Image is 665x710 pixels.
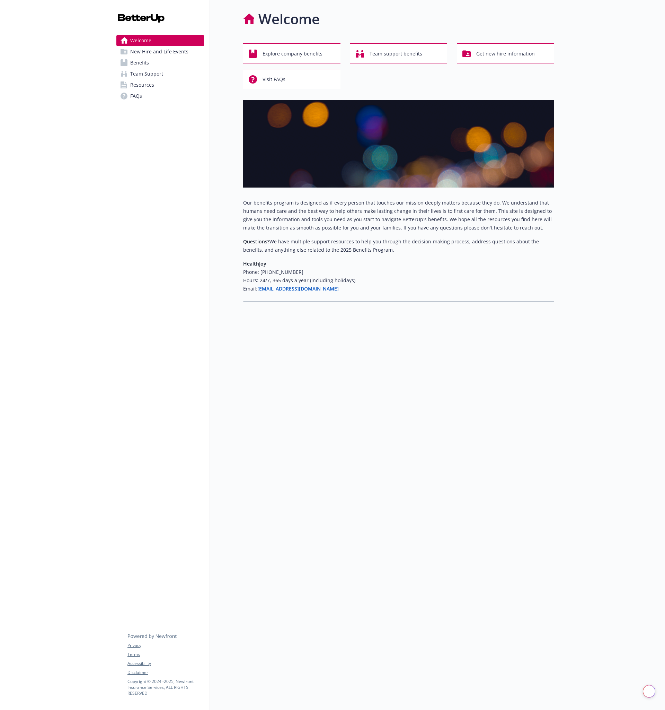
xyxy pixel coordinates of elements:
[130,57,149,68] span: Benefits
[257,285,339,292] a: [EMAIL_ADDRESS][DOMAIN_NAME]
[116,90,204,102] a: FAQs
[243,268,554,276] h6: Phone: [PHONE_NUMBER]
[116,79,204,90] a: Resources
[243,237,554,254] p: We have multiple support resources to help you through the decision-making process, address quest...
[243,276,554,285] h6: Hours: 24/7, 365 days a year (including holidays)​
[130,68,163,79] span: Team Support
[457,43,554,63] button: Get new hire information
[127,678,204,696] p: Copyright © 2024 - 2025 , Newfront Insurance Services, ALL RIGHTS RESERVED
[127,651,204,658] a: Terms
[116,35,204,46] a: Welcome
[258,9,320,29] h1: Welcome
[243,238,269,245] strong: Questions?
[243,43,340,63] button: Explore company benefits
[243,285,554,293] h6: Email:
[127,642,204,649] a: Privacy
[243,69,340,89] button: Visit FAQs
[350,43,447,63] button: Team support benefits
[370,47,422,60] span: Team support benefits
[130,46,188,57] span: New Hire and Life Events
[127,660,204,667] a: Accessibility
[116,68,204,79] a: Team Support
[243,199,554,232] p: Our benefits program is designed as if every person that touches our mission deeply matters becau...
[243,260,266,267] strong: HealthJoy
[476,47,535,60] span: Get new hire information
[116,57,204,68] a: Benefits
[127,669,204,676] a: Disclaimer
[130,90,142,102] span: FAQs
[116,46,204,57] a: New Hire and Life Events
[130,35,151,46] span: Welcome
[130,79,154,90] span: Resources
[263,47,322,60] span: Explore company benefits
[243,100,554,188] img: overview page banner
[263,73,285,86] span: Visit FAQs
